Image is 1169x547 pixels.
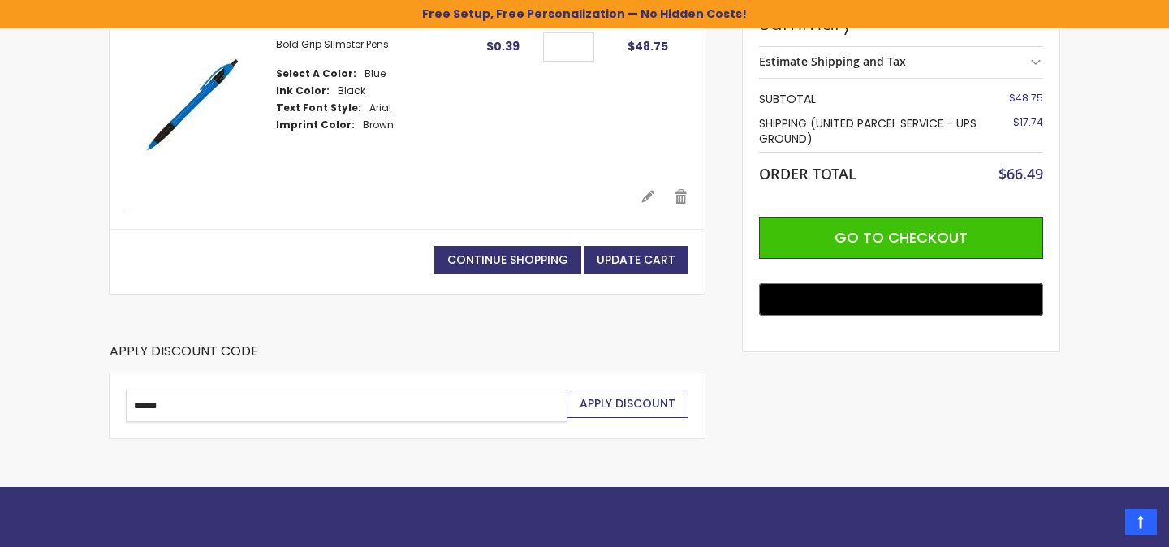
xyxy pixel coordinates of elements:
[126,38,260,172] img: Bold Gripped Slimster-Blue
[486,38,520,54] span: $0.39
[584,246,688,274] button: Update Cart
[759,54,906,69] strong: Estimate Shipping and Tax
[759,162,856,183] strong: Order Total
[759,217,1043,259] button: Go to Checkout
[759,115,977,147] span: (United Parcel Service - UPS Ground)
[628,38,668,54] span: $48.75
[597,252,675,268] span: Update Cart
[434,246,581,274] a: Continue Shopping
[276,67,356,80] dt: Select A Color
[110,342,258,373] strong: Apply Discount Code
[580,395,675,411] span: Apply Discount
[1125,509,1157,535] a: Top
[276,84,330,97] dt: Ink Color
[999,164,1043,183] span: $66.49
[338,84,365,97] dd: Black
[1009,91,1043,105] span: $48.75
[365,67,386,80] dd: Blue
[1013,115,1043,129] span: $17.74
[126,38,276,172] a: Bold Gripped Slimster-Blue
[276,101,361,114] dt: Text Font Style
[835,227,968,248] span: Go to Checkout
[276,37,389,51] a: Bold Grip Slimster Pens
[759,283,1043,316] button: Buy with GPay
[369,101,391,114] dd: Arial
[276,118,355,131] dt: Imprint Color
[759,87,998,112] th: Subtotal
[363,118,394,131] dd: Brown
[759,115,807,131] span: Shipping
[447,252,568,268] span: Continue Shopping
